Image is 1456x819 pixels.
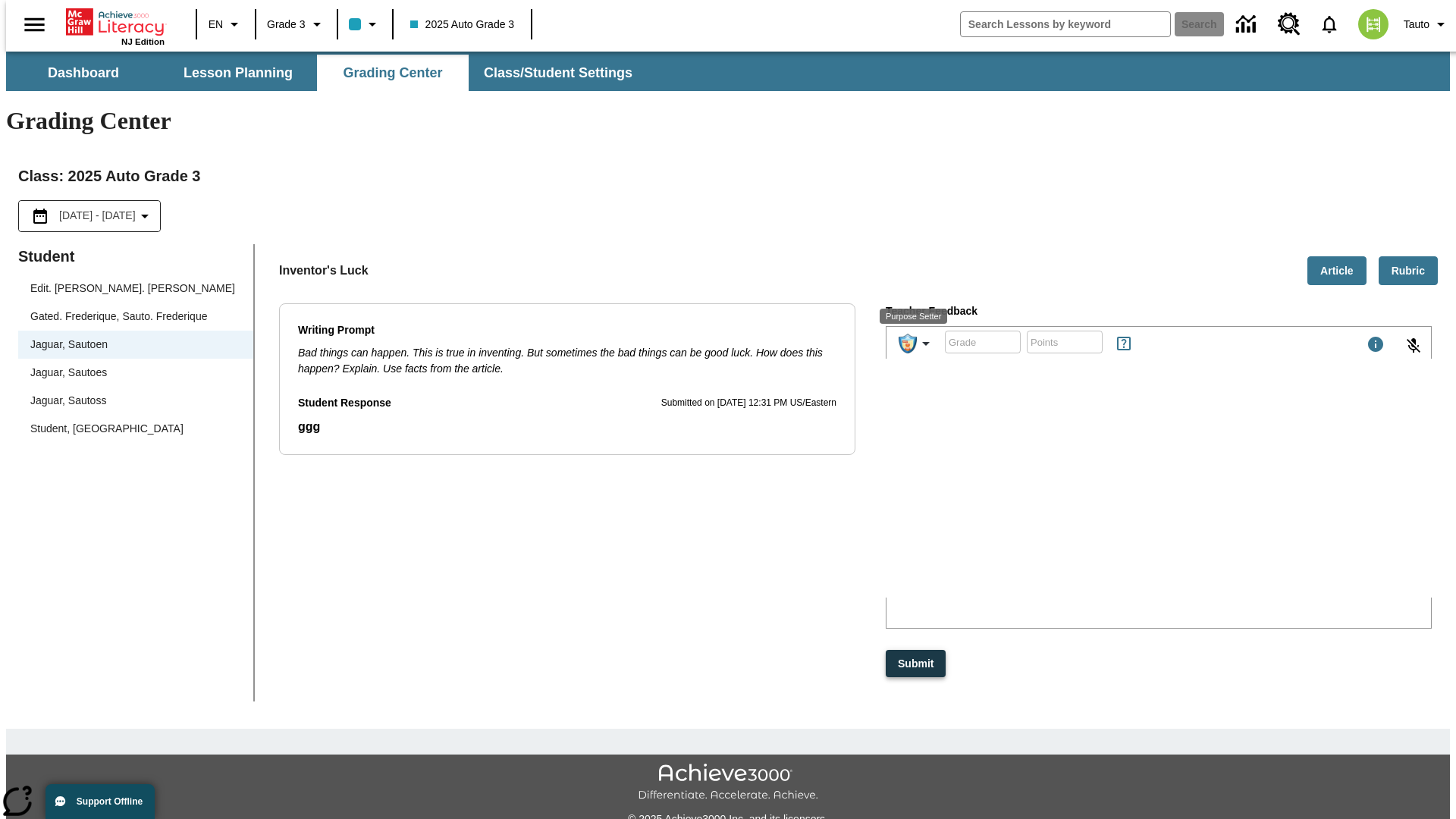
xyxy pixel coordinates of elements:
button: Purpose Setter [886,328,941,359]
button: Click to activate and allow voice recognition [1395,328,1432,364]
a: Data Center [1227,4,1269,45]
button: Grading Center [317,55,469,91]
div: Grade: Letters, numbers, %, + and - are allowed. [945,331,1021,353]
input: Points: Must be equal to or less than 25. [1027,322,1103,362]
div: Points: Must be equal to or less than 25. [1027,331,1103,353]
button: Rubric, Will open in new tab [1379,256,1438,286]
p: Student Response [298,418,836,436]
div: Jaguar, Sautoes [18,359,253,387]
input: search field [961,12,1170,36]
button: Class/Student Settings [472,55,645,91]
input: Grade: Letters, numbers, %, + and - are allowed. [945,322,1021,362]
span: Dashboard [48,64,119,82]
img: Achieve3000 Differentiate Accelerate Achieve [638,764,818,802]
button: Grade: Grade 3, Select a grade [261,11,332,38]
span: EN [209,17,223,33]
svg: Collapse Date Range Filter [136,207,154,225]
p: Bad things can happen. This is true in inventing. But sometimes the bad things can be good luck. ... [298,345,836,377]
h1: Grading Center [6,107,1450,135]
span: Grading Center [343,64,442,82]
span: Tauto [1404,17,1429,33]
div: Student, [GEOGRAPHIC_DATA] [18,415,253,443]
img: avatar image [1358,9,1389,39]
body: Type your response here. [6,12,221,26]
span: Lesson Planning [184,64,293,82]
div: Jaguar, Sautoss [30,393,106,409]
div: SubNavbar [6,52,1450,91]
span: Class/Student Settings [484,64,632,82]
button: Select a new avatar [1349,5,1398,44]
div: Student, [GEOGRAPHIC_DATA] [30,421,184,437]
p: ggg [298,418,836,436]
a: Resource Center, Will open in new tab [1269,4,1310,45]
button: Class color is light blue. Change class color [343,11,388,38]
span: Grade 3 [267,17,306,33]
div: Edit. [PERSON_NAME]. [PERSON_NAME] [18,275,253,303]
button: Support Offline [45,784,155,819]
button: Rules for Earning Points and Achievements, Will open in new tab [1109,328,1139,359]
button: Dashboard [8,55,159,91]
p: Student [18,244,253,268]
div: Home [66,5,165,46]
div: Purpose Setter [880,309,947,324]
span: [DATE] - [DATE] [59,208,136,224]
div: Gated. Frederique, Sauto. Frederique [30,309,207,325]
button: Submit [886,650,946,678]
button: Language: EN, Select a language [202,11,250,38]
div: SubNavbar [6,55,646,91]
img: purposesetter.gif [899,334,917,353]
button: Select the date range menu item [25,207,154,225]
button: Profile/Settings [1398,11,1456,38]
div: Jaguar, Sautoes [30,365,107,381]
span: 2025 Auto Grade 3 [410,17,515,33]
p: Student Response [298,395,391,412]
div: Maximum 1000 characters Press Escape to exit toolbar and use left and right arrow keys to access ... [1367,335,1385,356]
button: Lesson Planning [162,55,314,91]
a: Notifications [1310,5,1349,44]
div: Jaguar, Sautoen [30,337,108,353]
p: Inventor's Luck [279,262,369,280]
a: Home [66,7,165,37]
div: Gated. Frederique, Sauto. Frederique [18,303,253,331]
button: Open side menu [12,2,57,47]
div: Edit. [PERSON_NAME]. [PERSON_NAME] [30,281,235,297]
div: Jaguar, Sautoss [18,387,253,415]
p: Writing Prompt [298,322,836,339]
span: Support Offline [77,796,143,807]
span: NJ Edition [121,37,165,46]
p: Submitted on [DATE] 12:31 PM US/Eastern [661,396,836,411]
div: Jaguar, Sautoen [18,331,253,359]
p: Teacher Feedback [886,303,1432,320]
h2: Class : 2025 Auto Grade 3 [18,164,1438,188]
button: Article, Will open in new tab [1307,256,1367,286]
